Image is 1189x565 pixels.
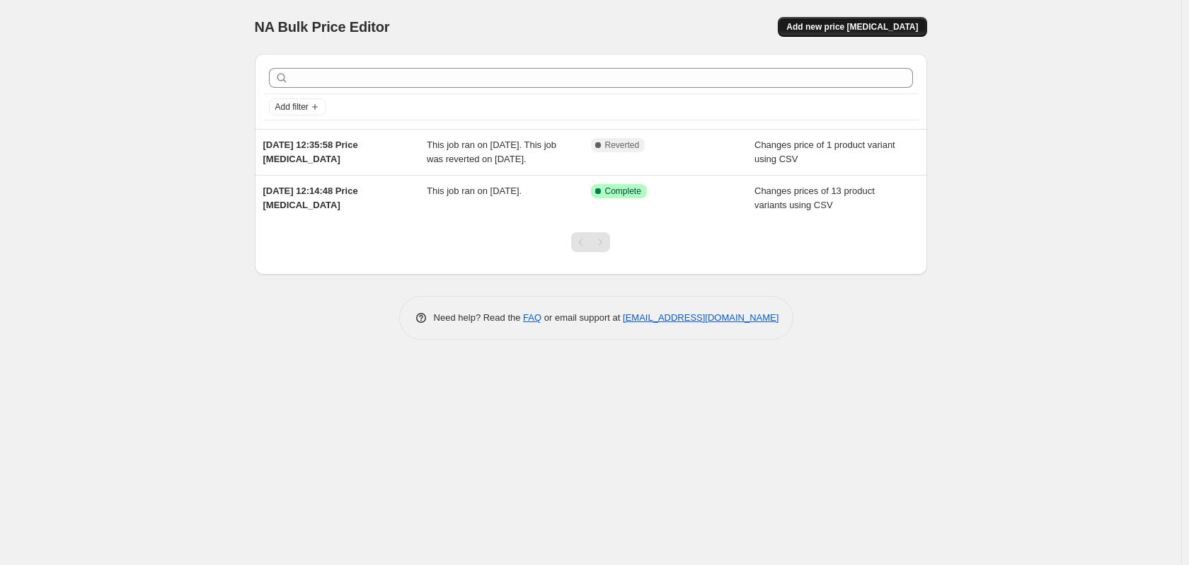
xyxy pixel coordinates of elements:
span: Changes price of 1 product variant using CSV [754,139,895,164]
span: Complete [605,186,641,197]
span: Reverted [605,139,640,151]
span: Changes prices of 13 product variants using CSV [754,186,875,210]
span: This job ran on [DATE]. [427,186,522,196]
span: [DATE] 12:14:48 Price [MEDICAL_DATA] [263,186,358,210]
span: This job ran on [DATE]. This job was reverted on [DATE]. [427,139,556,164]
nav: Pagination [571,232,610,252]
span: [DATE] 12:35:58 Price [MEDICAL_DATA] [263,139,358,164]
button: Add new price [MEDICAL_DATA] [778,17,926,37]
span: Add new price [MEDICAL_DATA] [786,21,918,33]
span: or email support at [541,312,623,323]
button: Add filter [269,98,326,115]
a: FAQ [523,312,541,323]
a: [EMAIL_ADDRESS][DOMAIN_NAME] [623,312,779,323]
span: Need help? Read the [434,312,524,323]
span: Add filter [275,101,309,113]
span: NA Bulk Price Editor [255,19,390,35]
